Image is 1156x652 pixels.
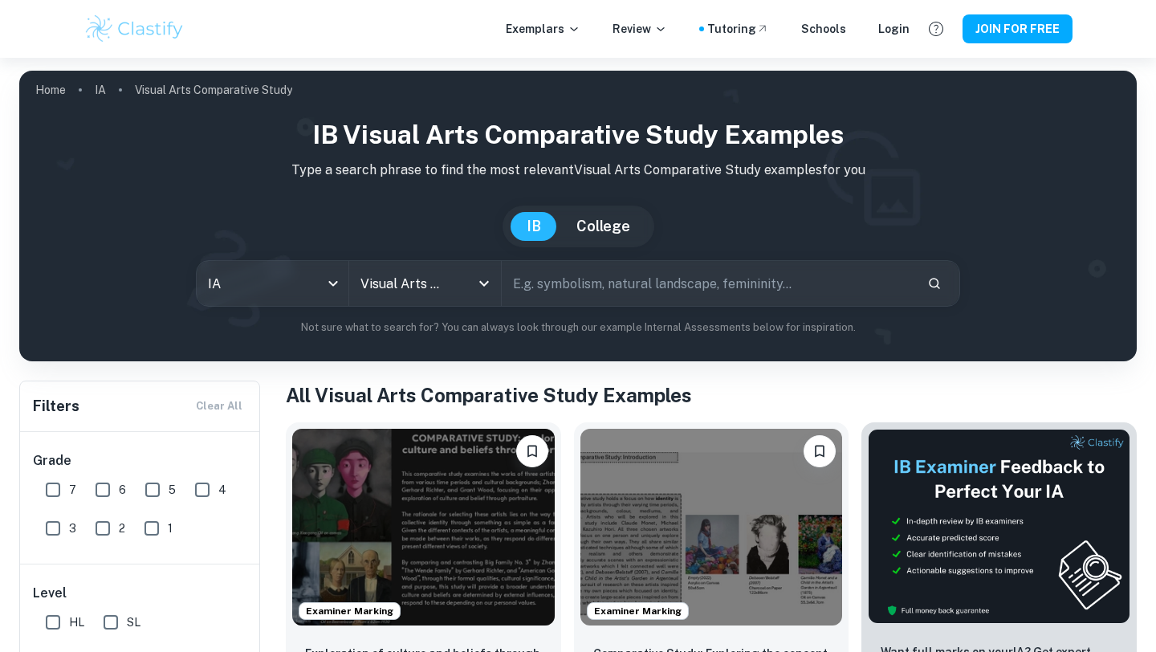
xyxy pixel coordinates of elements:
[95,79,106,101] a: IA
[119,520,125,537] span: 2
[511,212,557,241] button: IB
[516,435,548,467] button: Please log in to bookmark exemplars
[33,395,79,418] h6: Filters
[69,613,84,631] span: HL
[197,261,348,306] div: IA
[963,14,1073,43] button: JOIN FOR FREE
[580,429,843,626] img: Visual Arts Comparative Study IA example thumbnail: Comparative Study: Exploring the concept
[922,15,950,43] button: Help and Feedback
[33,584,248,603] h6: Level
[707,20,769,38] a: Tutoring
[560,212,646,241] button: College
[299,604,400,618] span: Examiner Marking
[32,116,1124,154] h1: IB Visual Arts Comparative Study examples
[473,272,495,295] button: Open
[69,520,76,537] span: 3
[588,604,688,618] span: Examiner Marking
[119,481,126,499] span: 6
[292,429,555,626] img: Visual Arts Comparative Study IA example thumbnail: Exploration of culture and beliefs throu
[286,381,1137,410] h1: All Visual Arts Comparative Study Examples
[19,71,1137,361] img: profile cover
[921,270,948,297] button: Search
[878,20,910,38] a: Login
[801,20,846,38] a: Schools
[127,613,140,631] span: SL
[32,161,1124,180] p: Type a search phrase to find the most relevant Visual Arts Comparative Study examples for you
[69,481,76,499] span: 7
[868,429,1130,624] img: Thumbnail
[613,20,667,38] p: Review
[35,79,66,101] a: Home
[169,481,176,499] span: 5
[83,13,185,45] img: Clastify logo
[804,435,836,467] button: Please log in to bookmark exemplars
[135,81,292,99] p: Visual Arts Comparative Study
[33,451,248,471] h6: Grade
[502,261,914,306] input: E.g. symbolism, natural landscape, femininity...
[32,320,1124,336] p: Not sure what to search for? You can always look through our example Internal Assessments below f...
[506,20,580,38] p: Exemplars
[218,481,226,499] span: 4
[168,520,173,537] span: 1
